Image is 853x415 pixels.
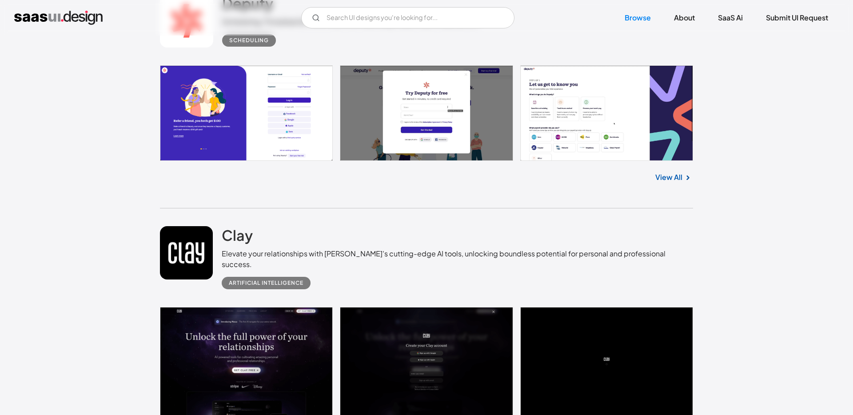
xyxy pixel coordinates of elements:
input: Search UI designs you're looking for... [301,7,514,28]
a: SaaS Ai [707,8,753,28]
a: View All [655,172,682,183]
a: home [14,11,103,25]
div: Artificial Intelligence [229,278,303,288]
div: Elevate your relationships with [PERSON_NAME]'s cutting-edge AI tools, unlocking boundless potent... [222,248,693,270]
div: Scheduling [229,35,269,46]
a: Clay [222,226,253,248]
form: Email Form [301,7,514,28]
a: Submit UI Request [755,8,839,28]
h2: Clay [222,226,253,244]
a: About [663,8,706,28]
a: Browse [614,8,662,28]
